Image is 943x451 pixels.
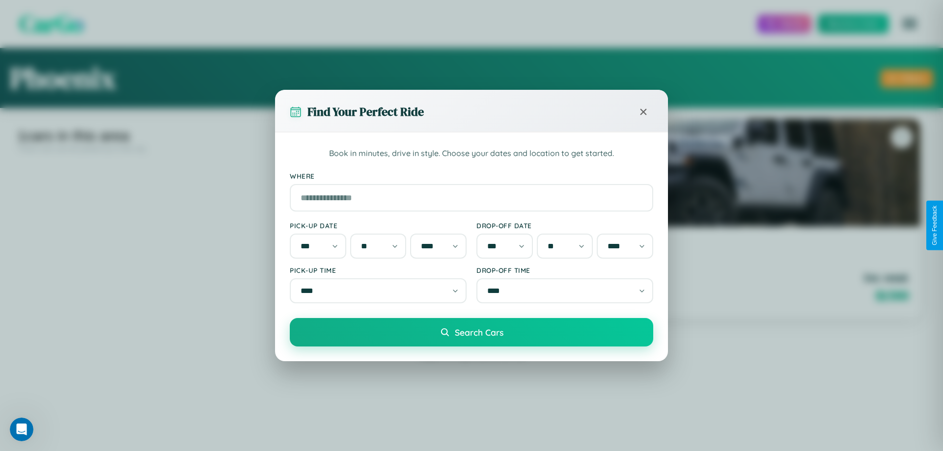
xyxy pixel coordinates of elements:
span: Search Cars [455,327,503,338]
label: Drop-off Date [476,221,653,230]
label: Where [290,172,653,180]
button: Search Cars [290,318,653,346]
label: Pick-up Time [290,266,467,274]
p: Book in minutes, drive in style. Choose your dates and location to get started. [290,147,653,160]
label: Drop-off Time [476,266,653,274]
h3: Find Your Perfect Ride [307,104,424,120]
label: Pick-up Date [290,221,467,230]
